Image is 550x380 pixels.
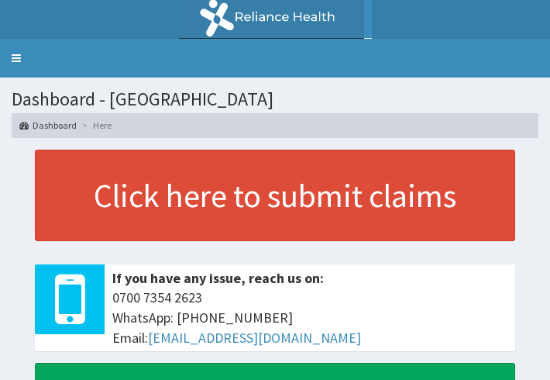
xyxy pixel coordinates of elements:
[112,269,324,287] b: If you have any issue, reach us on:
[78,119,112,132] li: Here
[148,329,361,347] a: [EMAIL_ADDRESS][DOMAIN_NAME]
[19,119,77,132] a: Dashboard
[12,89,538,109] h1: Dashboard - [GEOGRAPHIC_DATA]
[112,288,507,347] span: 0700 7354 2623 WhatsApp: [PHONE_NUMBER] Email:
[35,150,515,241] a: Click here to submit claims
